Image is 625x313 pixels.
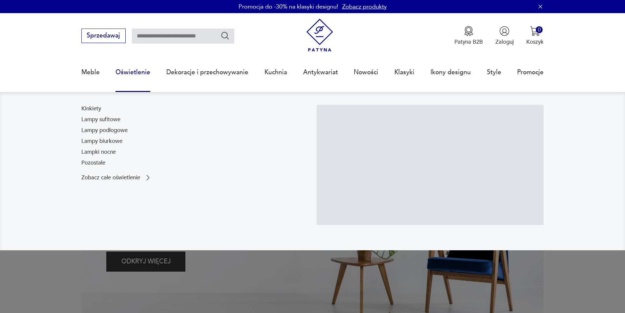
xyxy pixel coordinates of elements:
[495,38,514,46] p: Zaloguj
[81,57,100,87] a: Meble
[81,105,101,113] a: Kinkiety
[499,26,510,36] img: Ikonka użytkownika
[454,38,483,46] p: Patyna B2B
[264,57,287,87] a: Kuchnia
[464,26,474,36] img: Ikona medalu
[115,57,150,87] a: Oświetlenie
[166,57,248,87] a: Dekoracje i przechowywanie
[81,175,140,180] p: Zobacz całe oświetlenie
[220,31,230,40] button: Szukaj
[342,3,387,11] a: Zobacz produkty
[530,26,540,36] img: Ikona koszyka
[81,148,116,156] a: Lampki nocne
[394,57,414,87] a: Klasyki
[536,26,543,33] div: 0
[303,19,336,52] img: Patyna - sklep z meblami i dekoracjami vintage
[430,57,471,87] a: Ikony designu
[81,126,128,134] a: Lampy podłogowe
[487,57,501,87] a: Style
[81,116,120,123] a: Lampy sufitowe
[81,34,126,39] a: Sprzedawaj
[526,26,544,46] button: 0Koszyk
[81,159,105,167] a: Pozostałe
[454,26,483,46] a: Ikona medaluPatyna B2B
[239,3,338,11] p: Promocja do -30% na klasyki designu!
[81,29,126,43] button: Sprzedawaj
[495,26,514,46] button: Zaloguj
[517,57,544,87] a: Promocje
[454,26,483,46] button: Patyna B2B
[303,57,338,87] a: Antykwariat
[354,57,378,87] a: Nowości
[81,174,152,182] a: Zobacz całe oświetlenie
[81,137,122,145] a: Lampy biurkowe
[526,38,544,46] p: Koszyk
